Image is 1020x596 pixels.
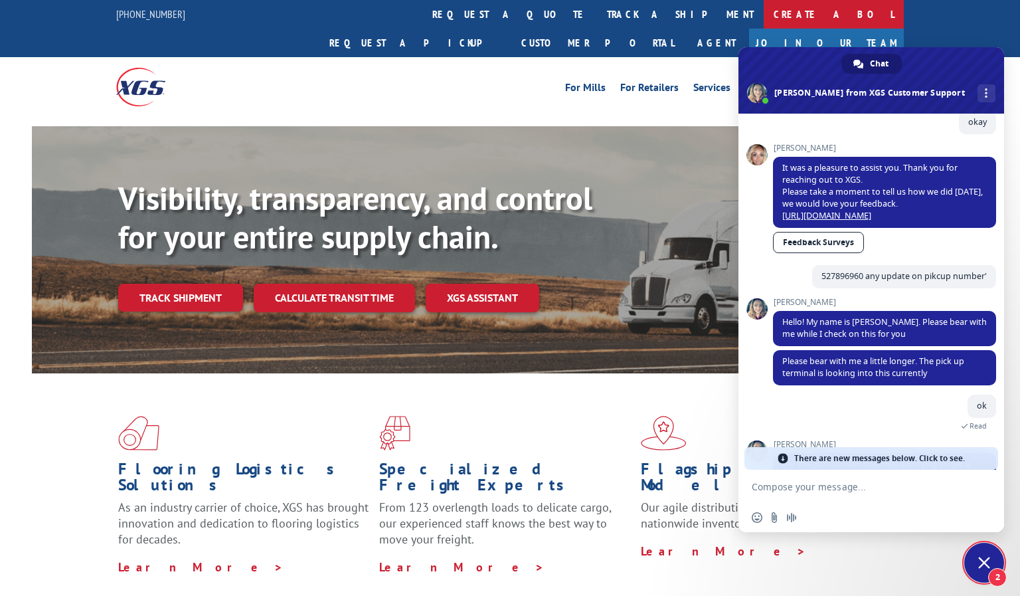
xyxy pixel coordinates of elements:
[977,84,995,102] div: More channels
[752,481,962,493] textarea: Compose your message...
[118,559,284,575] a: Learn More >
[426,284,539,312] a: XGS ASSISTANT
[964,543,1004,583] div: Close chat
[565,82,606,97] a: For Mills
[620,82,679,97] a: For Retailers
[641,416,687,450] img: xgs-icon-flagship-distribution-model-red
[977,400,987,411] span: ok
[821,270,987,282] span: 527896960 any update on pikcup number'
[319,29,511,57] a: Request a pickup
[379,461,630,500] h1: Specialized Freight Experts
[773,232,864,253] a: Feedback Surveys
[782,316,987,340] span: Hello! My name is [PERSON_NAME]. Please bear with me while I check on this for you
[641,461,892,500] h1: Flagship Distribution Model
[782,355,964,379] span: Please bear with me a little longer. The pick up terminal is looking into this currently
[116,7,185,21] a: [PHONE_NUMBER]
[968,116,987,128] span: okay
[118,500,369,547] span: As an industry carrier of choice, XGS has brought innovation and dedication to flooring logistics...
[786,512,797,523] span: Audio message
[773,440,996,449] span: [PERSON_NAME]
[769,512,780,523] span: Send a file
[511,29,684,57] a: Customer Portal
[118,416,159,450] img: xgs-icon-total-supply-chain-intelligence-red
[641,500,885,531] span: Our agile distribution network gives you nationwide inventory management on demand.
[782,162,983,221] span: It was a pleasure to assist you. Thank you for reaching out to XGS. Please take a moment to tell ...
[749,29,904,57] a: Join Our Team
[752,512,762,523] span: Insert an emoji
[379,559,545,575] a: Learn More >
[970,421,987,431] span: Read
[118,284,243,312] a: Track shipment
[379,500,630,559] p: From 123 overlength loads to delicate cargo, our experienced staff knows the best way to move you...
[870,54,889,74] span: Chat
[841,54,902,74] div: Chat
[684,29,749,57] a: Agent
[794,447,965,470] span: There are new messages below. Click to see.
[118,177,592,257] b: Visibility, transparency, and control for your entire supply chain.
[693,82,730,97] a: Services
[118,461,369,500] h1: Flooring Logistics Solutions
[379,416,410,450] img: xgs-icon-focused-on-flooring-red
[773,144,996,153] span: [PERSON_NAME]
[782,210,871,221] a: [URL][DOMAIN_NAME]
[254,284,415,312] a: Calculate transit time
[641,544,806,559] a: Learn More >
[773,298,996,307] span: [PERSON_NAME]
[988,568,1007,587] span: 2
